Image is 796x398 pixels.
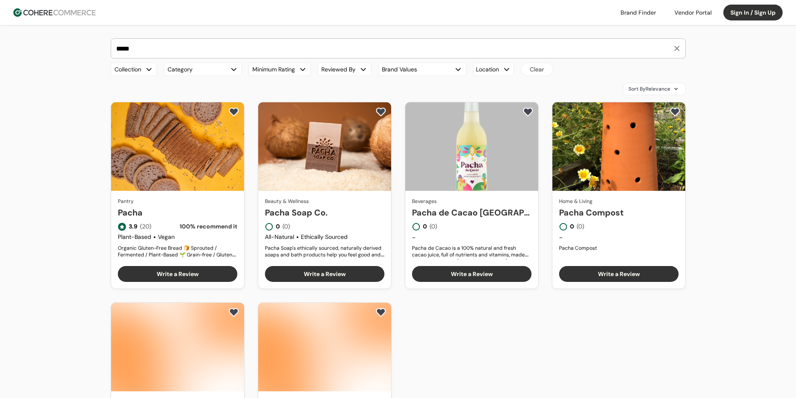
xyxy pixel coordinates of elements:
a: Pacha Compost [559,206,679,219]
button: Sign In / Sign Up [723,5,783,20]
button: Write a Review [559,266,679,282]
button: add to favorite [227,306,241,319]
button: Write a Review [412,266,532,282]
a: Pacha de Cacao [GEOGRAPHIC_DATA] [412,206,532,219]
a: Pacha [118,206,237,219]
button: Clear [521,63,553,76]
button: add to favorite [374,106,388,118]
span: Sort By Relevance [628,85,670,93]
button: add to favorite [668,106,682,118]
button: Write a Review [265,266,384,282]
img: Cohere Logo [13,8,96,17]
a: Pacha Soap Co. [265,206,384,219]
button: add to favorite [374,306,388,319]
button: add to favorite [227,106,241,118]
button: Write a Review [118,266,237,282]
button: add to favorite [521,106,535,118]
